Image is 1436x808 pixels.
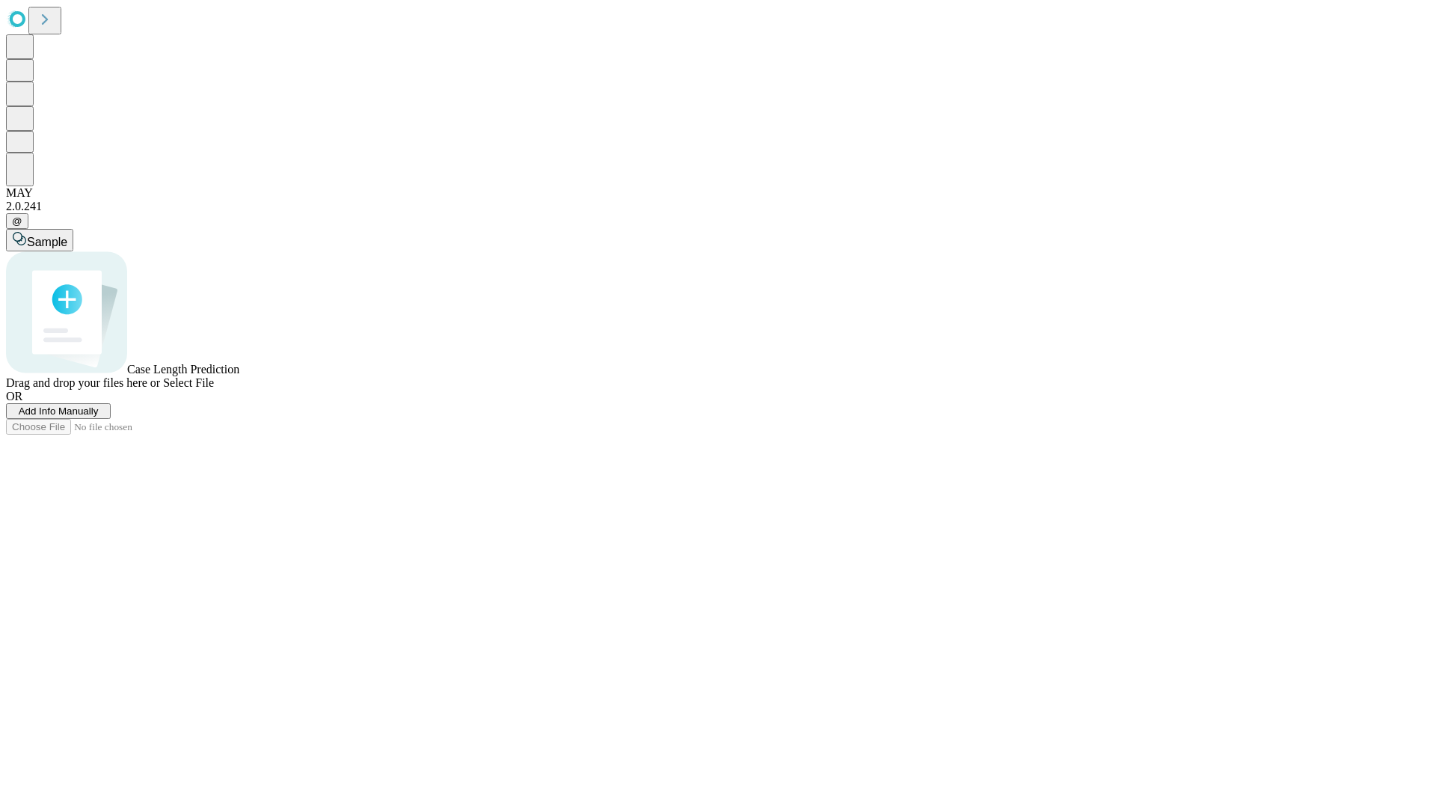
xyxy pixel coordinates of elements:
span: Drag and drop your files here or [6,376,160,389]
button: Add Info Manually [6,403,111,419]
span: Select File [163,376,214,389]
span: @ [12,215,22,227]
span: Add Info Manually [19,405,99,417]
div: 2.0.241 [6,200,1430,213]
span: Case Length Prediction [127,363,239,376]
button: Sample [6,229,73,251]
div: MAY [6,186,1430,200]
button: @ [6,213,28,229]
span: OR [6,390,22,403]
span: Sample [27,236,67,248]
